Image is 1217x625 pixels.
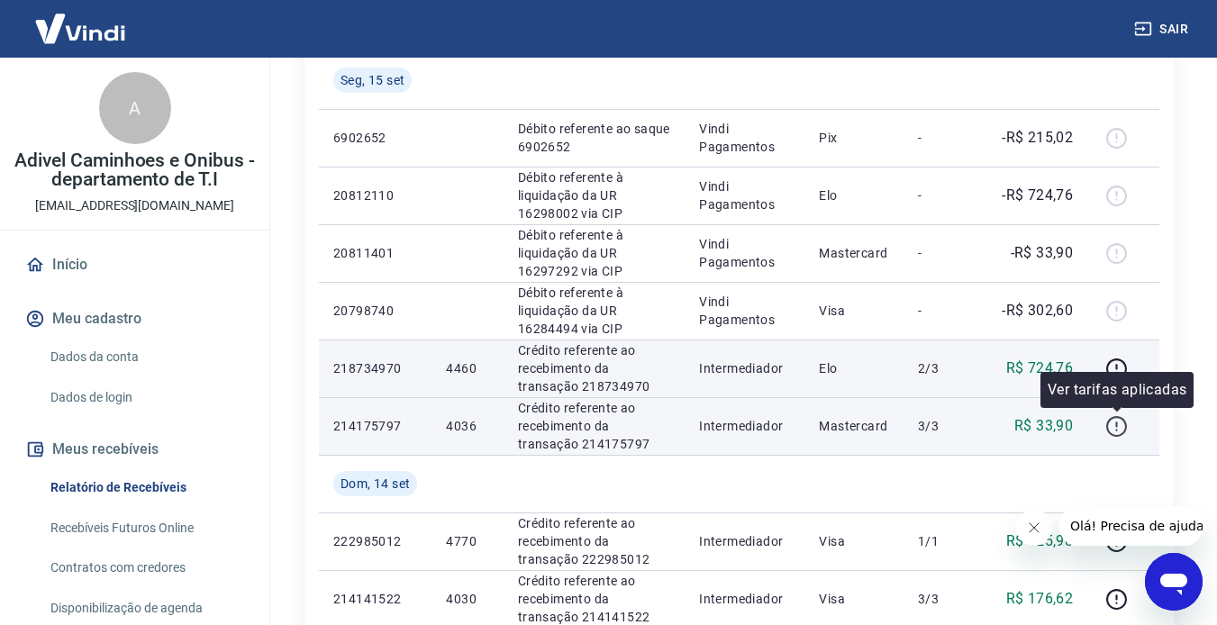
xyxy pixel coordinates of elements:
[333,590,417,608] p: 214141522
[43,469,248,506] a: Relatório de Recebíveis
[918,359,971,377] p: 2/3
[333,417,417,435] p: 214175797
[518,284,670,338] p: Débito referente à liquidação da UR 16284494 via CIP
[699,359,790,377] p: Intermediador
[446,359,488,377] p: 4460
[699,235,790,271] p: Vindi Pagamentos
[1014,415,1073,437] p: R$ 33,90
[43,549,248,586] a: Contratos com credores
[1131,13,1195,46] button: Sair
[22,299,248,339] button: Meu cadastro
[333,186,417,204] p: 20812110
[699,293,790,329] p: Vindi Pagamentos
[699,590,790,608] p: Intermediador
[43,379,248,416] a: Dados de login
[446,590,488,608] p: 4030
[819,590,889,608] p: Visa
[333,244,417,262] p: 20811401
[11,13,151,27] span: Olá! Precisa de ajuda?
[819,186,889,204] p: Elo
[446,417,488,435] p: 4036
[333,129,417,147] p: 6902652
[333,532,417,550] p: 222985012
[518,168,670,222] p: Débito referente à liquidação da UR 16298002 via CIP
[341,475,410,493] span: Dom, 14 set
[1006,588,1074,610] p: R$ 176,62
[1059,506,1203,546] iframe: Mensagem da empresa
[699,532,790,550] p: Intermediador
[1016,510,1052,546] iframe: Fechar mensagem
[1145,553,1203,611] iframe: Botão para abrir a janela de mensagens
[14,151,255,189] p: Adivel Caminhoes e Onibus - departamento de T.I
[22,245,248,285] a: Início
[819,244,889,262] p: Mastercard
[35,196,234,215] p: [EMAIL_ADDRESS][DOMAIN_NAME]
[22,430,248,469] button: Meus recebíveis
[1002,127,1073,149] p: -R$ 215,02
[819,359,889,377] p: Elo
[918,244,971,262] p: -
[918,302,971,320] p: -
[43,339,248,376] a: Dados da conta
[1002,300,1073,322] p: -R$ 302,60
[918,129,971,147] p: -
[1006,358,1074,379] p: R$ 724,76
[819,129,889,147] p: Pix
[333,302,417,320] p: 20798740
[819,417,889,435] p: Mastercard
[699,120,790,156] p: Vindi Pagamentos
[43,510,248,547] a: Recebíveis Futuros Online
[518,341,670,395] p: Crédito referente ao recebimento da transação 218734970
[518,399,670,453] p: Crédito referente ao recebimento da transação 214175797
[518,120,670,156] p: Débito referente ao saque 6902652
[918,590,971,608] p: 3/3
[1048,379,1186,401] p: Ver tarifas aplicadas
[819,532,889,550] p: Visa
[518,514,670,568] p: Crédito referente ao recebimento da transação 222985012
[22,1,139,56] img: Vindi
[446,532,488,550] p: 4770
[918,417,971,435] p: 3/3
[918,532,971,550] p: 1/1
[1011,242,1074,264] p: -R$ 33,90
[99,72,171,144] div: A
[819,302,889,320] p: Visa
[1002,185,1073,206] p: -R$ 724,76
[1006,530,1074,552] p: R$ 125,98
[518,226,670,280] p: Débito referente à liquidação da UR 16297292 via CIP
[341,71,404,89] span: Seg, 15 set
[699,177,790,213] p: Vindi Pagamentos
[918,186,971,204] p: -
[699,417,790,435] p: Intermediador
[333,359,417,377] p: 218734970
